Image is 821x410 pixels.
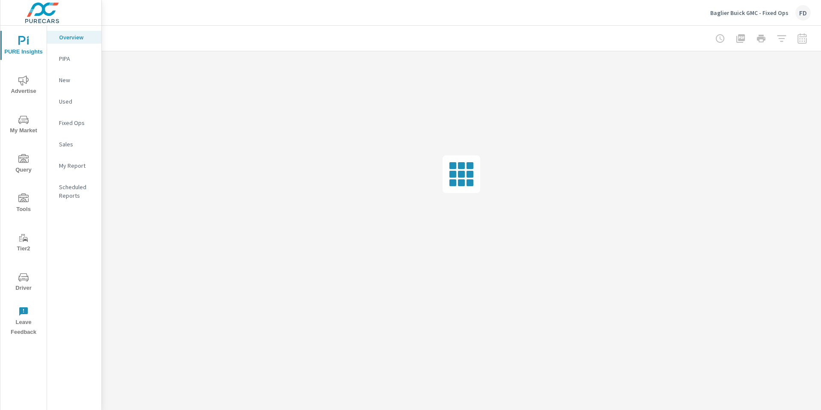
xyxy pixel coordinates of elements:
[59,119,95,127] p: Fixed Ops
[3,115,44,136] span: My Market
[710,9,789,17] p: Baglier Buick GMC - Fixed Ops
[47,116,101,129] div: Fixed Ops
[0,26,47,341] div: nav menu
[47,74,101,86] div: New
[47,159,101,172] div: My Report
[47,181,101,202] div: Scheduled Reports
[59,54,95,63] p: PIPA
[795,5,811,21] div: FD
[59,76,95,84] p: New
[47,138,101,151] div: Sales
[59,33,95,42] p: Overview
[59,183,95,200] p: Scheduled Reports
[59,97,95,106] p: Used
[47,31,101,44] div: Overview
[59,140,95,149] p: Sales
[3,154,44,175] span: Query
[3,36,44,57] span: PURE Insights
[3,75,44,96] span: Advertise
[3,272,44,293] span: Driver
[3,193,44,214] span: Tools
[3,233,44,254] span: Tier2
[47,95,101,108] div: Used
[59,161,95,170] p: My Report
[47,52,101,65] div: PIPA
[3,306,44,337] span: Leave Feedback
